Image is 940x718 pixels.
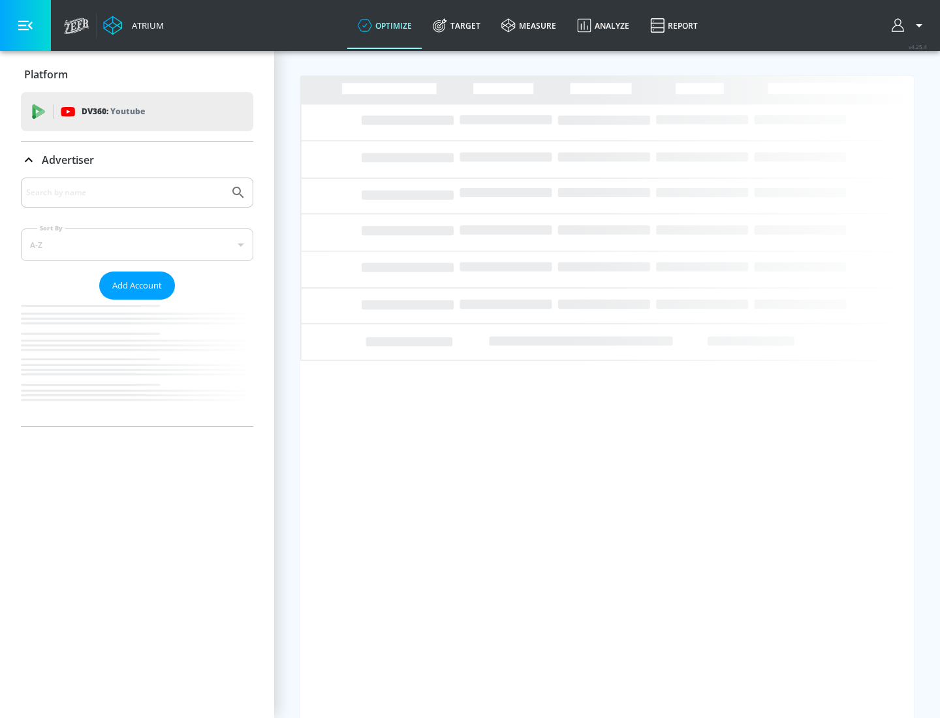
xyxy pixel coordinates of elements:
[909,43,927,50] span: v 4.25.4
[26,184,224,201] input: Search by name
[21,92,253,131] div: DV360: Youtube
[21,300,253,426] nav: list of Advertiser
[42,153,94,167] p: Advertiser
[37,224,65,232] label: Sort By
[21,142,253,178] div: Advertiser
[347,2,422,49] a: optimize
[103,16,164,35] a: Atrium
[21,56,253,93] div: Platform
[567,2,640,49] a: Analyze
[112,278,162,293] span: Add Account
[110,104,145,118] p: Youtube
[24,67,68,82] p: Platform
[82,104,145,119] p: DV360:
[127,20,164,31] div: Atrium
[99,272,175,300] button: Add Account
[21,178,253,426] div: Advertiser
[21,228,253,261] div: A-Z
[422,2,491,49] a: Target
[640,2,708,49] a: Report
[491,2,567,49] a: measure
